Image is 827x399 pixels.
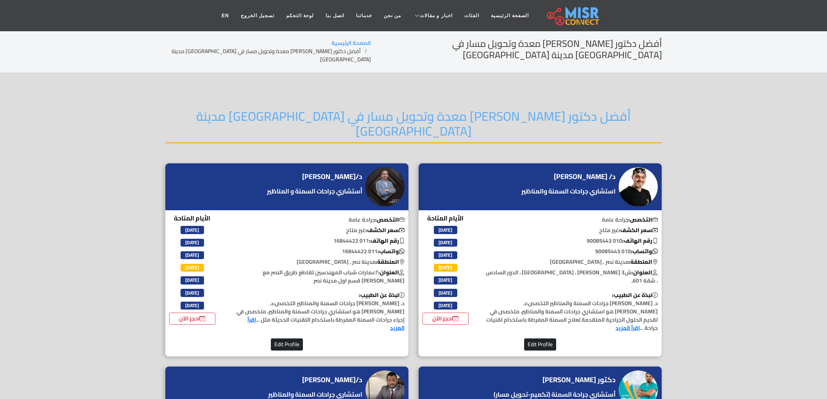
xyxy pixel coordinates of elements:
[369,236,405,246] b: رقم الهاتف:
[482,268,662,285] p: ش3 [PERSON_NAME] ، [GEOGRAPHIC_DATA] ، الدور السادس ، شقة 601,
[359,290,405,300] b: نبذة عن الطبيب:
[271,338,303,351] button: Edit Profile
[482,226,662,234] p: غير متاح
[629,257,658,267] b: المنطقة:
[365,225,405,235] b: سعر الكشف:
[422,313,469,325] a: احجز الآن
[482,247,662,256] p: 010 90085443
[434,251,457,259] span: [DATE]
[331,38,371,48] a: الصفحة الرئيسية
[265,186,364,196] a: أستشاري جراحات السمنة و المناظير
[229,258,409,266] p: مدينة نصر , [GEOGRAPHIC_DATA]
[365,167,405,206] img: د/حمد نبيل الحوفى
[378,267,405,277] b: العنوان:
[622,236,658,246] b: رقم الهاتف:
[519,186,618,196] a: استشاري جراحات السمنة والمناظير
[434,302,457,310] span: [DATE]
[458,8,485,23] a: الفئات
[542,374,618,386] a: دكتور [PERSON_NAME]
[378,246,405,256] b: واتساب:
[216,8,235,23] a: EN
[181,226,204,234] span: [DATE]
[169,313,215,325] a: احجز الآن
[165,47,371,64] li: أفضل دكتور [PERSON_NAME] معدة وتحويل مسار في [GEOGRAPHIC_DATA] مدينة [GEOGRAPHIC_DATA]
[631,246,658,256] b: واتساب:
[632,267,658,277] b: العنوان:
[302,376,362,384] h4: د/[PERSON_NAME]
[434,226,457,234] span: [DATE]
[229,216,409,224] p: جراحة عامة
[482,237,662,245] p: 010 90085443
[235,8,280,23] a: تسجيل الخروج
[229,237,409,245] p: 011 16844422
[485,8,535,23] a: الصفحة الرئيسية
[229,268,409,285] p: ٢عمارات شباب المهندسين تقاطع طريق النصر مع [PERSON_NAME] قسم اول مدينة نصر
[165,109,662,144] h2: أفضل دكتور [PERSON_NAME] معدة وتحويل مسار في [GEOGRAPHIC_DATA] مدينة [GEOGRAPHIC_DATA]
[554,172,616,181] h4: د/ [PERSON_NAME]
[628,215,658,225] b: التخصص:
[492,390,618,399] a: أستشاري جراحة السمنة (تكميم-تحويل مسار)
[619,225,658,235] b: سعر الكشف:
[169,213,215,325] div: الأيام المتاحة
[434,289,457,297] span: [DATE]
[482,258,662,266] p: مدينة نصر , [GEOGRAPHIC_DATA]
[375,215,405,225] b: التخصص:
[434,239,457,247] span: [DATE]
[434,264,457,272] span: [DATE]
[616,323,640,333] a: اقرأ المزيد
[266,390,364,399] a: استشاري جراحات السمنة والمناظير
[181,251,204,259] span: [DATE]
[371,38,662,61] h2: أفضل دكتور [PERSON_NAME] معدة وتحويل مسار في [GEOGRAPHIC_DATA] مدينة [GEOGRAPHIC_DATA]
[376,257,405,267] b: المنطقة:
[524,338,556,351] button: Edit Profile
[612,290,658,300] b: نبذة عن الطبيب:
[181,289,204,297] span: [DATE]
[407,8,458,23] a: اخبار و مقالات
[181,302,204,310] span: [DATE]
[482,291,662,332] p: د. [PERSON_NAME] جراحات السمنة والمناظير التخصص:د. [PERSON_NAME] هو استشاري جراحات السمنة والمناظ...
[420,12,453,19] span: اخبار و مقالات
[482,216,662,224] p: جراحة عامة
[181,276,204,284] span: [DATE]
[378,8,407,23] a: من نحن
[229,247,409,256] p: 011 16844422
[542,376,616,384] h4: دكتور [PERSON_NAME]
[434,276,457,284] span: [DATE]
[350,8,378,23] a: خدماتنا
[229,226,409,234] p: غير متاح
[181,264,204,272] span: [DATE]
[302,172,362,181] h4: د/[PERSON_NAME]
[547,6,599,25] img: main.misr_connect
[247,315,405,333] a: اقرأ المزيد
[619,167,658,206] img: د/ وائل شعلان
[554,171,618,183] a: د/ [PERSON_NAME]
[229,291,409,332] p: د. [PERSON_NAME] جراحات السمنة والمناظير التخصص:د. [PERSON_NAME] هو استشاري جراحات السمنة والمناظ...
[302,171,364,183] a: د/[PERSON_NAME]
[320,8,350,23] a: اتصل بنا
[422,213,469,325] div: الأيام المتاحة
[280,8,320,23] a: لوحة التحكم
[302,374,364,386] a: د/[PERSON_NAME]
[181,239,204,247] span: [DATE]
